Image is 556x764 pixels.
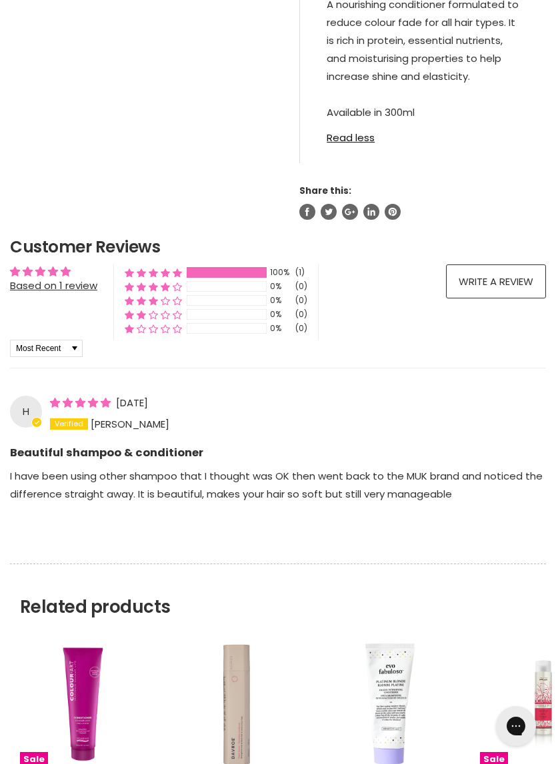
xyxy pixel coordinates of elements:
[295,267,305,278] div: (1)
[10,264,97,278] div: Average rating is 5.00 stars
[10,278,97,292] a: Based on 1 review
[116,396,148,410] span: [DATE]
[10,467,546,520] p: I have been using other shampoo that I thought was OK then went back to the MUK brand and noticed...
[446,264,546,298] a: Write a review
[50,396,113,410] span: 5 star review
[91,418,169,432] span: [PERSON_NAME]
[327,124,519,143] a: Read less
[270,267,291,278] div: 100%
[10,564,546,617] h2: Related products
[10,236,546,258] h2: Customer Reviews
[10,435,546,460] b: Beautiful shampoo & conditioner
[10,340,83,357] select: Sort dropdown
[125,267,182,278] div: 100% (1) reviews with 5 star rating
[299,185,546,220] aside: Share this:
[299,185,351,197] span: Share this:
[10,396,42,428] div: H
[489,701,543,751] iframe: Gorgias live chat messenger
